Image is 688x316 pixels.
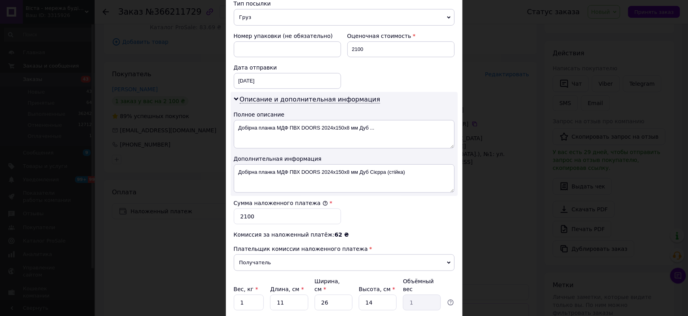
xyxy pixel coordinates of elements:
[234,246,368,252] span: Плательщик комиссии наложенного платежа
[234,200,328,206] label: Сумма наложенного платежа
[234,9,455,26] span: Груз
[234,254,455,271] span: Получатель
[234,111,455,118] div: Полное описание
[234,231,455,239] div: Комиссия за наложенный платёж:
[403,277,441,293] div: Объёмный вес
[335,231,349,238] span: 62 ₴
[234,32,341,40] div: Номер упаковки (не обязательно)
[240,96,380,103] span: Описание и дополнительная информация
[270,286,304,292] label: Длина, см
[234,0,271,7] span: Тип посылки
[234,120,455,149] textarea: Добірна планка МДФ ПВХ DOORS 2024х150х8 мм Дуб ...
[234,286,258,292] label: Вес, кг
[347,32,455,40] div: Оценочная стоимость
[234,64,341,71] div: Дата отправки
[234,164,455,193] textarea: Добірна планка МДФ ПВХ DOORS 2024х150х8 мм Дуб Сієрра (стійка)
[234,155,455,163] div: Дополнительная информация
[359,286,395,292] label: Высота, см
[315,278,340,292] label: Ширина, см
